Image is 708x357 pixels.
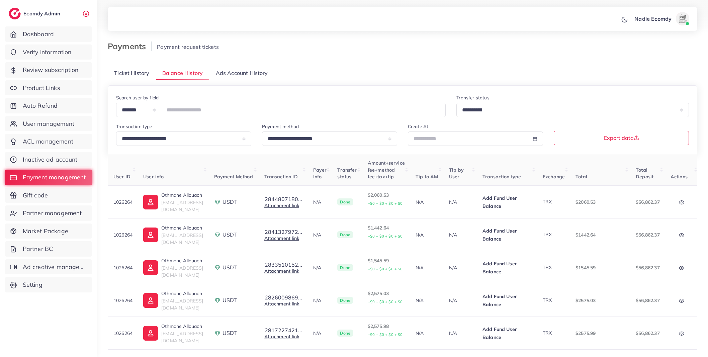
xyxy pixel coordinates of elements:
h2: Ecomdy Admin [23,10,62,17]
p: Add Fund User Balance [482,194,532,210]
a: Attachment link [264,334,299,340]
p: N/A [313,231,327,239]
span: Done [337,198,353,206]
p: $2060.53 [576,198,625,206]
a: Product Links [5,80,92,96]
span: USDT [223,231,237,239]
p: 1026264 [113,296,132,304]
span: Market Package [23,227,68,236]
p: N/A [449,231,472,239]
p: $56,862.37 [636,329,660,337]
a: Partner management [5,205,92,221]
span: Balance History [162,69,203,77]
span: Transfer status [337,167,357,180]
span: Tip to AM [416,174,438,180]
a: Attachment link [264,301,299,307]
span: Inactive ad account [23,155,78,164]
span: Export data [604,135,639,141]
a: Payment management [5,170,92,185]
span: [EMAIL_ADDRESS][DOMAIN_NAME] [161,298,203,310]
span: Ad creative management [23,263,87,271]
span: Transaction type [482,174,521,180]
p: N/A [449,296,472,304]
span: ACL management [23,137,73,146]
img: ic-user-info.36bf1079.svg [143,326,158,341]
p: N/A [416,329,438,337]
p: N/A [416,231,438,239]
p: N/A [416,198,438,206]
p: Othmane Allouach [161,257,203,265]
a: ACL management [5,134,92,149]
div: TRX [543,297,565,303]
button: 2826009869... [264,294,302,300]
p: 1026264 [113,329,132,337]
p: Nadie Ecomdy [634,15,672,23]
a: Ad creative management [5,259,92,275]
label: Search user by field [116,94,159,101]
p: N/A [416,296,438,304]
img: payment [214,199,221,205]
p: $1545.59 [576,264,625,272]
a: Setting [5,277,92,292]
a: Attachment link [264,235,299,241]
span: Payment request tickets [157,43,219,50]
div: TRX [543,231,565,238]
label: Transfer status [456,94,489,101]
p: $2,060.53 [368,191,405,207]
a: Gift code [5,188,92,203]
button: 2844807180... [264,196,302,202]
p: N/A [313,264,327,272]
span: Amount+service fee+method fee+tax+tip [368,160,405,180]
span: USDT [223,329,237,337]
span: Gift code [23,191,48,200]
a: Partner BC [5,241,92,257]
label: Payment method [262,123,299,130]
img: ic-user-info.36bf1079.svg [143,228,158,242]
span: User info [143,174,164,180]
span: Dashboard [23,30,54,38]
div: TRX [543,330,565,336]
a: Market Package [5,224,92,239]
p: N/A [313,198,327,206]
span: USDT [223,296,237,304]
span: Auto Refund [23,101,58,110]
button: 2817227421... [264,327,302,333]
button: 2841327972... [264,229,302,235]
img: ic-user-info.36bf1079.svg [143,260,158,275]
span: Payment management [23,173,86,182]
span: Product Links [23,84,60,92]
label: Create At [408,123,428,130]
p: 1026264 [113,231,132,239]
img: avatar [676,12,689,25]
p: Othmane Allouach [161,191,203,199]
a: Attachment link [264,268,299,274]
a: Inactive ad account [5,152,92,167]
img: logo [9,8,21,19]
p: N/A [449,329,472,337]
p: $56,862.37 [636,264,660,272]
span: [EMAIL_ADDRESS][DOMAIN_NAME] [161,232,203,245]
img: payment [214,297,221,304]
span: [EMAIL_ADDRESS][DOMAIN_NAME] [161,331,203,343]
span: [EMAIL_ADDRESS][DOMAIN_NAME] [161,265,203,278]
span: Transaction ID [264,174,298,180]
p: 1026264 [113,198,132,206]
span: Ticket History [114,69,149,77]
span: Partner management [23,209,82,217]
span: Setting [23,280,42,289]
span: User ID [113,174,130,180]
span: [EMAIL_ADDRESS][DOMAIN_NAME] [161,199,203,212]
small: +$0 + $0 + $0 + $0 [368,332,403,337]
span: Total [576,174,587,180]
span: Payment Method [214,174,253,180]
span: Review subscription [23,66,79,74]
span: USDT [223,198,237,206]
a: logoEcomdy Admin [9,8,62,19]
a: Verify information [5,44,92,60]
span: Total Deposit [636,167,653,180]
p: 1026264 [113,264,132,272]
button: Export data [554,131,689,145]
span: Ads Account History [216,69,268,77]
p: $2,575.98 [368,322,405,339]
p: N/A [313,296,327,304]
